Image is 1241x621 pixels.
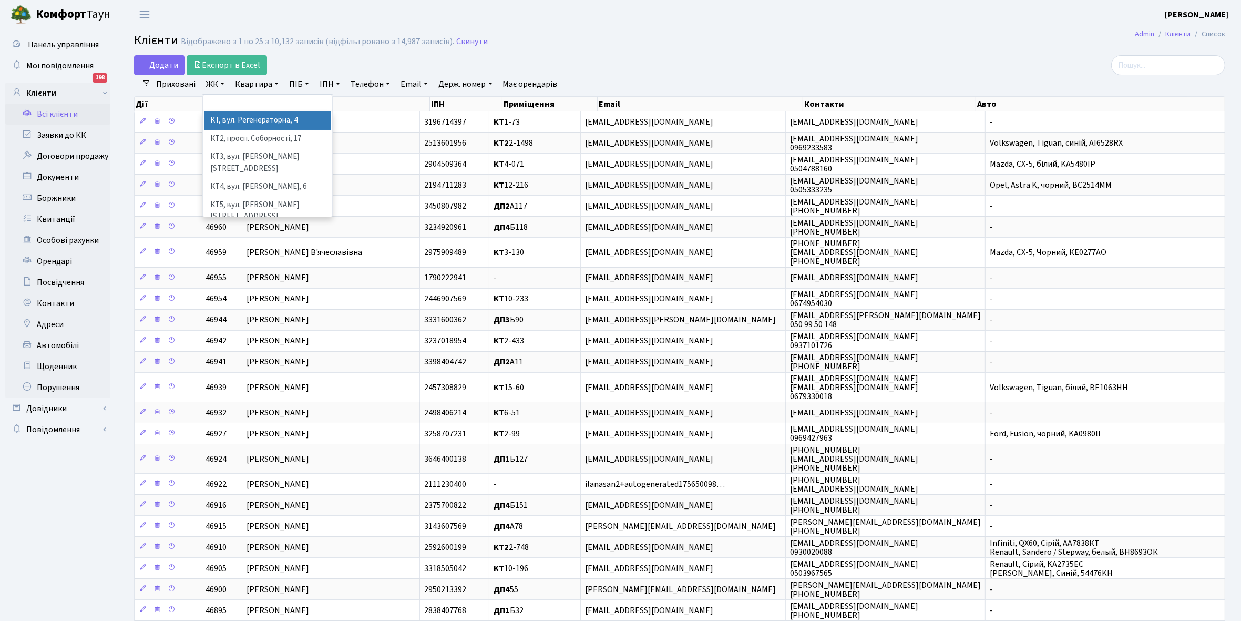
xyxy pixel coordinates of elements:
[134,55,185,75] a: Додати
[990,407,993,419] span: -
[585,200,713,212] span: [EMAIL_ADDRESS][DOMAIN_NAME]
[135,97,201,111] th: Дії
[494,407,504,419] b: КТ
[990,558,1113,579] span: Renault, Сірий, KA2735EC [PERSON_NAME], Синій, 54476KH
[206,335,227,347] span: 46942
[26,60,94,72] span: Мої повідомлення
[424,247,466,258] span: 2975909489
[424,500,466,511] span: 2375700822
[990,605,993,616] span: -
[5,146,110,167] a: Договори продажу
[494,453,510,465] b: ДП1
[585,116,713,128] span: [EMAIL_ADDRESS][DOMAIN_NAME]
[790,558,918,579] span: [EMAIL_ADDRESS][DOMAIN_NAME] 0503967565
[790,217,918,238] span: [EMAIL_ADDRESS][DOMAIN_NAME] [PHONE_NUMBER]
[494,335,504,347] b: КТ
[5,209,110,230] a: Квитанції
[424,116,466,128] span: 3196714397
[36,6,86,23] b: Комфорт
[494,116,520,128] span: 1-73
[494,584,518,595] span: 55
[206,247,227,258] span: 46959
[494,453,528,465] span: Б127
[1119,23,1241,45] nav: breadcrumb
[247,221,309,233] span: [PERSON_NAME]
[494,500,528,511] span: Б151
[990,537,1158,558] span: Infiniti, QX60, Сірій, АА7838КТ Renault, Sandero / Stepway, белый, ВН8693ОК
[790,579,981,600] span: [PERSON_NAME][EMAIL_ADDRESS][DOMAIN_NAME] [PHONE_NUMBER]
[206,428,227,440] span: 46927
[494,605,510,616] b: ДП1
[494,382,524,393] span: 15-60
[206,382,227,393] span: 46939
[494,407,520,419] span: 6-51
[790,154,918,175] span: [EMAIL_ADDRESS][DOMAIN_NAME] 0504788160
[424,453,466,465] span: 3646400138
[424,158,466,170] span: 2904509364
[247,428,309,440] span: [PERSON_NAME]
[247,584,309,595] span: [PERSON_NAME]
[585,357,713,368] span: [EMAIL_ADDRESS][DOMAIN_NAME]
[5,125,110,146] a: Заявки до КК
[790,331,918,351] span: [EMAIL_ADDRESS][DOMAIN_NAME] 0937101726
[990,500,993,511] span: -
[315,75,344,93] a: ІПН
[494,247,504,258] b: КТ
[494,116,504,128] b: КТ
[790,196,918,217] span: [EMAIL_ADDRESS][DOMAIN_NAME] [PHONE_NUMBER]
[494,542,509,553] b: КТ2
[424,605,466,616] span: 2838407768
[585,158,713,170] span: [EMAIL_ADDRESS][DOMAIN_NAME]
[990,314,993,326] span: -
[585,428,713,440] span: [EMAIL_ADDRESS][DOMAIN_NAME]
[285,75,313,93] a: ПІБ
[494,382,504,393] b: КТ
[247,293,309,305] span: [PERSON_NAME]
[247,357,309,368] span: [PERSON_NAME]
[585,407,713,419] span: [EMAIL_ADDRESS][DOMAIN_NAME]
[790,474,918,495] span: [PHONE_NUMBER] [EMAIL_ADDRESS][DOMAIN_NAME]
[494,200,510,212] b: ДП2
[5,314,110,335] a: Адреси
[93,73,107,83] div: 198
[494,335,524,347] span: 2-433
[585,247,713,258] span: [EMAIL_ADDRESS][DOMAIN_NAME]
[5,55,110,76] a: Мої повідомлення198
[790,516,981,537] span: [PERSON_NAME][EMAIL_ADDRESS][DOMAIN_NAME] [PHONE_NUMBER]
[1165,28,1191,39] a: Клієнти
[206,453,227,465] span: 46924
[494,479,497,490] span: -
[424,542,466,553] span: 2592600199
[141,59,178,71] span: Додати
[585,314,776,326] span: [EMAIL_ADDRESS][PERSON_NAME][DOMAIN_NAME]
[585,542,713,553] span: [EMAIL_ADDRESS][DOMAIN_NAME]
[585,453,713,465] span: [EMAIL_ADDRESS][DOMAIN_NAME]
[247,479,309,490] span: [PERSON_NAME]
[206,221,227,233] span: 46960
[494,542,529,553] span: 2-748
[247,407,309,419] span: [PERSON_NAME]
[424,357,466,368] span: 3398404742
[206,357,227,368] span: 46941
[990,158,1095,170] span: Mazda, CX-5, білий, KA5480IP
[424,221,466,233] span: 3234920961
[5,335,110,356] a: Автомобілі
[990,200,993,212] span: -
[424,293,466,305] span: 2446907569
[499,75,562,93] a: Має орендарів
[5,167,110,188] a: Документи
[990,221,993,233] span: -
[396,75,432,93] a: Email
[247,521,309,532] span: [PERSON_NAME]
[204,178,331,196] li: КТ4, вул. [PERSON_NAME], 6
[976,97,1225,111] th: Авто
[206,563,227,574] span: 46905
[456,37,488,47] a: Скинути
[424,428,466,440] span: 3258707231
[990,179,1112,191] span: Opel, Astra K, чорний, BC2514MM
[247,247,362,258] span: [PERSON_NAME] В'ячеславівна
[494,158,524,170] span: 4-071
[247,542,309,553] span: [PERSON_NAME]
[5,293,110,314] a: Контакти
[494,247,524,258] span: 3-130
